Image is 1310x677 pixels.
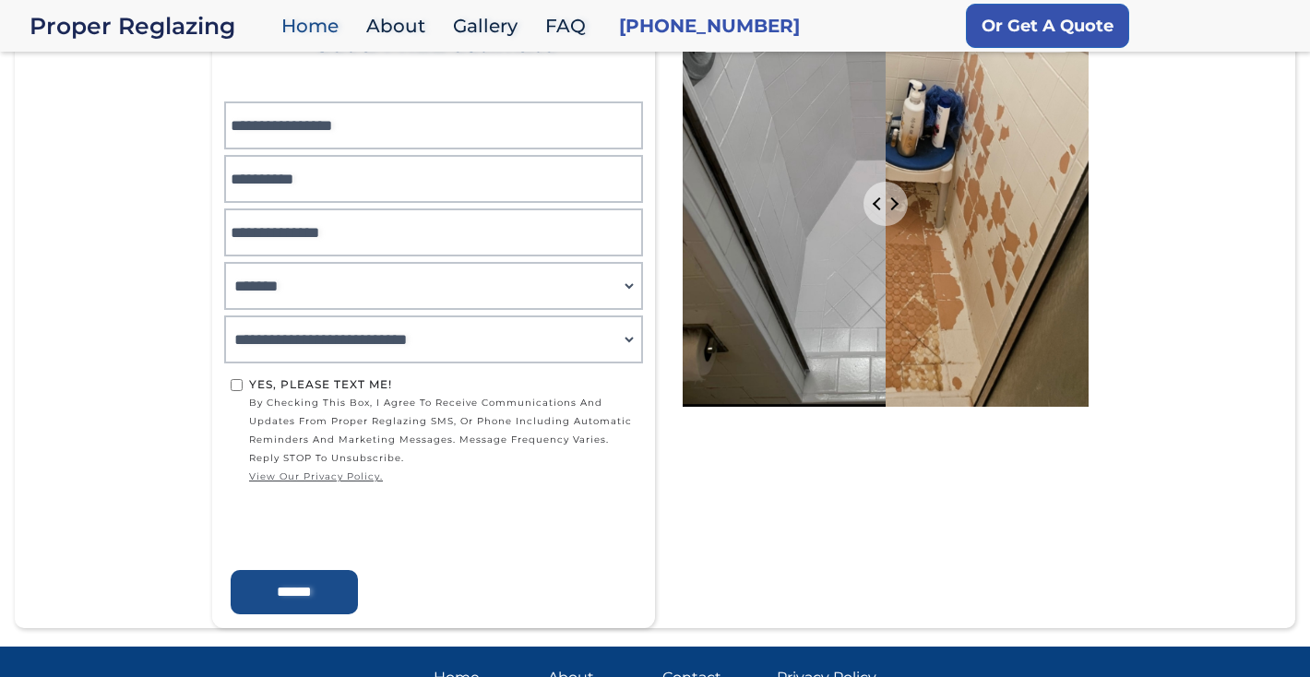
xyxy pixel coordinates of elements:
input: Yes, Please text me!by checking this box, I agree to receive communications and updates from Prop... [231,379,243,391]
a: Home [272,6,357,46]
a: [PHONE_NUMBER] [619,13,800,39]
div: Yes, Please text me! [249,375,637,394]
iframe: reCAPTCHA [231,491,511,563]
div: Get a FREE estimate [231,30,637,108]
form: Home page form [221,30,646,614]
div: Proper Reglazing [30,13,272,39]
a: FAQ [536,6,604,46]
a: home [30,13,272,39]
a: Gallery [444,6,536,46]
span: by checking this box, I agree to receive communications and updates from Proper Reglazing SMS, or... [249,394,637,486]
a: Or Get A Quote [966,4,1129,48]
a: About [357,6,444,46]
a: view our privacy policy. [249,468,637,486]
